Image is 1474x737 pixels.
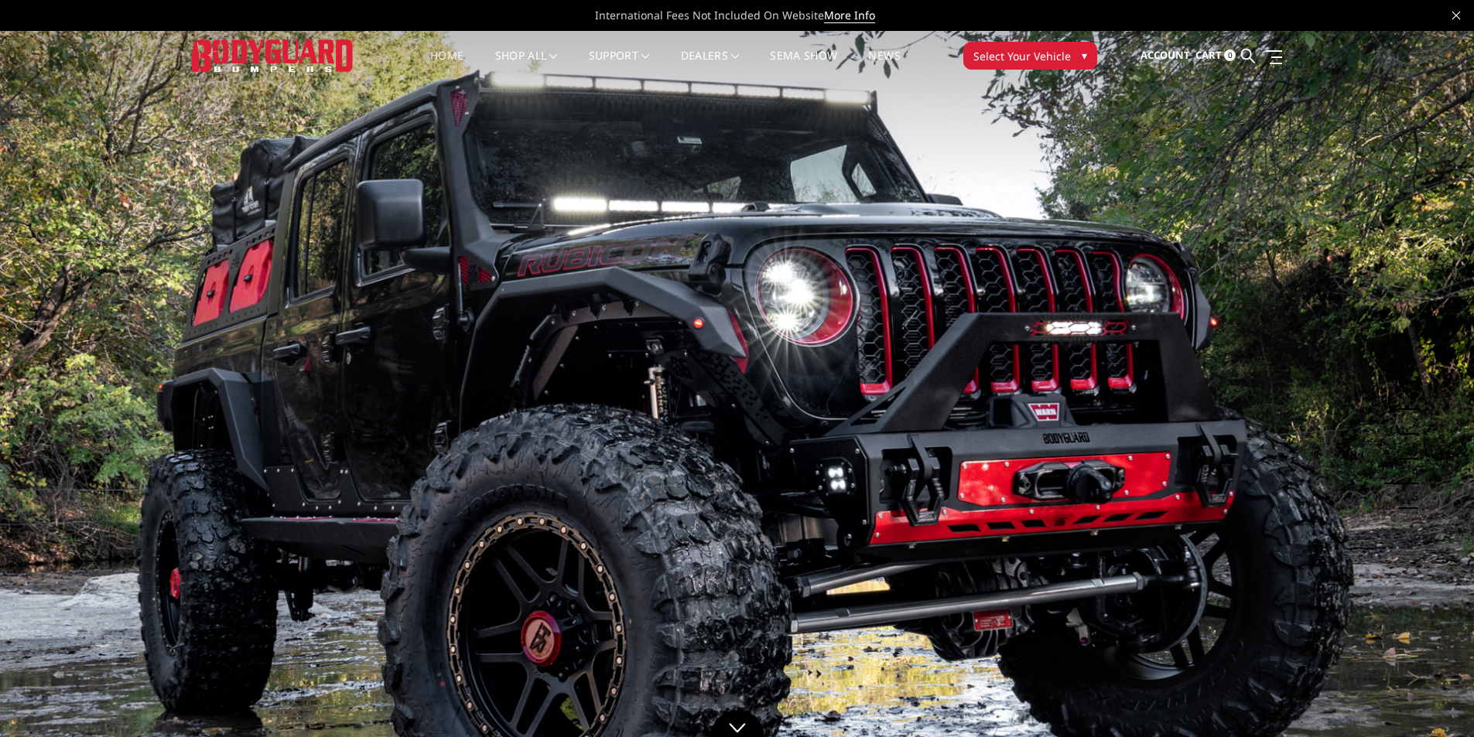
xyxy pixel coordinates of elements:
[1403,459,1418,484] button: 4 of 5
[1403,410,1418,435] button: 2 of 5
[495,50,558,80] a: shop all
[681,50,740,80] a: Dealers
[589,50,650,80] a: Support
[973,48,1071,64] span: Select Your Vehicle
[1403,385,1418,410] button: 1 of 5
[963,42,1097,70] button: Select Your Vehicle
[770,50,837,80] a: SEMA Show
[710,710,764,737] a: Click to Down
[824,8,875,23] a: More Info
[1141,35,1190,77] a: Account
[1082,47,1087,63] span: ▾
[1195,35,1236,77] a: Cart 0
[192,39,354,71] img: BODYGUARD BUMPERS
[1141,48,1190,62] span: Account
[1403,435,1418,459] button: 3 of 5
[1403,484,1418,509] button: 5 of 5
[1195,48,1222,62] span: Cart
[1397,663,1474,737] iframe: Chat Widget
[430,50,463,80] a: Home
[1224,49,1236,61] span: 0
[868,50,900,80] a: News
